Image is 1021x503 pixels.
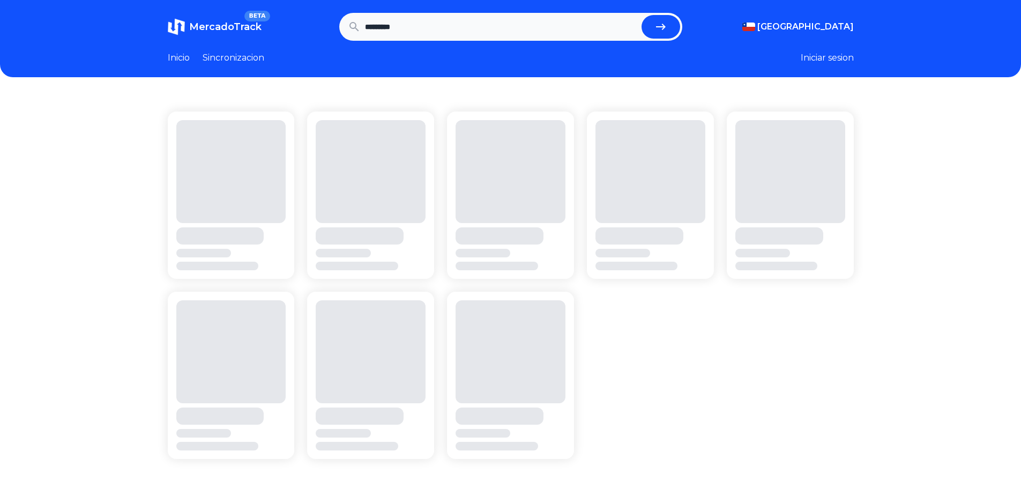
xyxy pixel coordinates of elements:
[801,51,854,64] button: Iniciar sesion
[189,21,262,33] span: MercadoTrack
[168,18,262,35] a: MercadoTrackBETA
[168,51,190,64] a: Inicio
[757,20,854,33] span: [GEOGRAPHIC_DATA]
[742,23,755,31] img: Chile
[742,20,854,33] button: [GEOGRAPHIC_DATA]
[203,51,264,64] a: Sincronizacion
[244,11,270,21] span: BETA
[168,18,185,35] img: MercadoTrack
